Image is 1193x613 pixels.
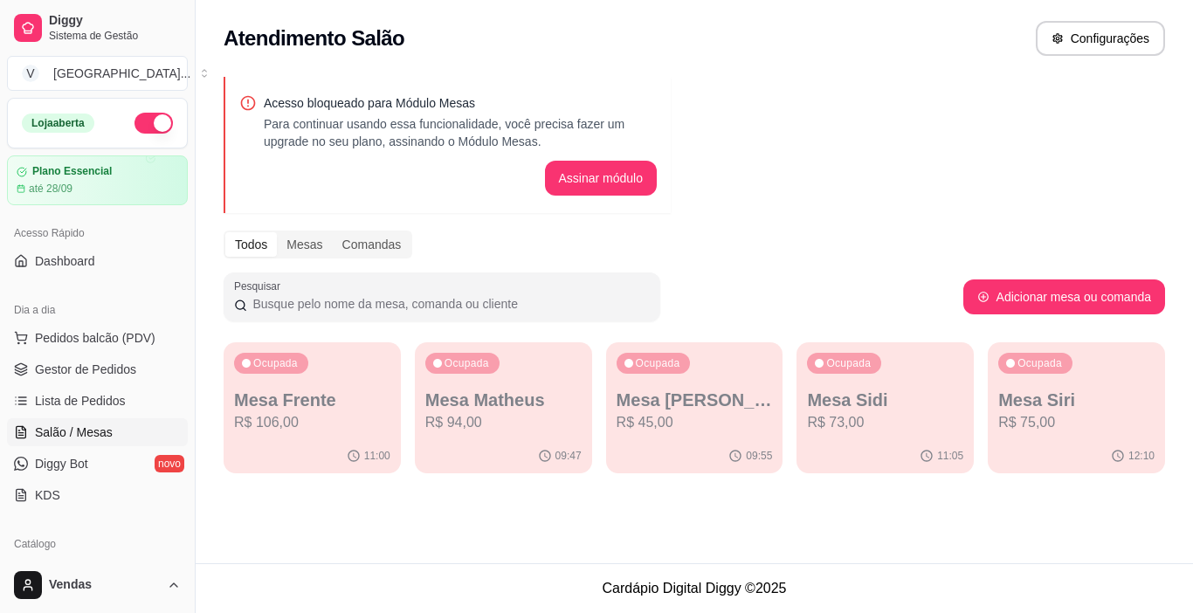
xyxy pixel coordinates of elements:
[224,342,401,473] button: OcupadaMesa FrenteR$ 106,0011:00
[545,161,658,196] button: Assinar módulo
[937,449,963,463] p: 11:05
[998,412,1155,433] p: R$ 75,00
[22,65,39,82] span: V
[224,24,404,52] h2: Atendimento Salão
[636,356,680,370] p: Ocupada
[1036,21,1165,56] button: Configurações
[35,424,113,441] span: Salão / Mesas
[7,418,188,446] a: Salão / Mesas
[7,7,188,49] a: DiggySistema de Gestão
[1017,356,1062,370] p: Ocupada
[807,388,963,412] p: Mesa Sidi
[264,94,657,112] p: Acesso bloqueado para Módulo Mesas
[264,115,657,150] p: Para continuar usando essa funcionalidade, você precisa fazer um upgrade no seu plano, assinando ...
[555,449,582,463] p: 09:47
[49,577,160,593] span: Vendas
[445,356,489,370] p: Ocupada
[35,455,88,472] span: Diggy Bot
[7,324,188,352] button: Pedidos balcão (PDV)
[32,165,112,178] article: Plano Essencial
[7,387,188,415] a: Lista de Pedidos
[234,279,286,293] label: Pesquisar
[7,355,188,383] a: Gestor de Pedidos
[425,412,582,433] p: R$ 94,00
[425,388,582,412] p: Mesa Matheus
[807,412,963,433] p: R$ 73,00
[7,564,188,606] button: Vendas
[49,13,181,29] span: Diggy
[617,412,773,433] p: R$ 45,00
[415,342,592,473] button: OcupadaMesa MatheusR$ 94,0009:47
[35,329,155,347] span: Pedidos balcão (PDV)
[963,279,1165,314] button: Adicionar mesa ou comanda
[7,219,188,247] div: Acesso Rápido
[1128,449,1155,463] p: 12:10
[35,486,60,504] span: KDS
[35,361,136,378] span: Gestor de Pedidos
[7,481,188,509] a: KDS
[998,388,1155,412] p: Mesa Siri
[606,342,783,473] button: OcupadaMesa [PERSON_NAME]R$ 45,0009:55
[225,232,277,257] div: Todos
[617,388,773,412] p: Mesa [PERSON_NAME]
[49,29,181,43] span: Sistema de Gestão
[7,530,188,558] div: Catálogo
[234,412,390,433] p: R$ 106,00
[35,392,126,410] span: Lista de Pedidos
[796,342,974,473] button: OcupadaMesa SidiR$ 73,0011:05
[826,356,871,370] p: Ocupada
[746,449,772,463] p: 09:55
[7,155,188,205] a: Plano Essencialaté 28/09
[247,295,650,313] input: Pesquisar
[134,113,173,134] button: Alterar Status
[7,56,188,91] button: Select a team
[277,232,332,257] div: Mesas
[35,252,95,270] span: Dashboard
[7,296,188,324] div: Dia a dia
[333,232,411,257] div: Comandas
[364,449,390,463] p: 11:00
[234,388,390,412] p: Mesa Frente
[53,65,190,82] div: [GEOGRAPHIC_DATA] ...
[7,247,188,275] a: Dashboard
[7,450,188,478] a: Diggy Botnovo
[253,356,298,370] p: Ocupada
[22,114,94,133] div: Loja aberta
[988,342,1165,473] button: OcupadaMesa SiriR$ 75,0012:10
[29,182,72,196] article: até 28/09
[196,563,1193,613] footer: Cardápio Digital Diggy © 2025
